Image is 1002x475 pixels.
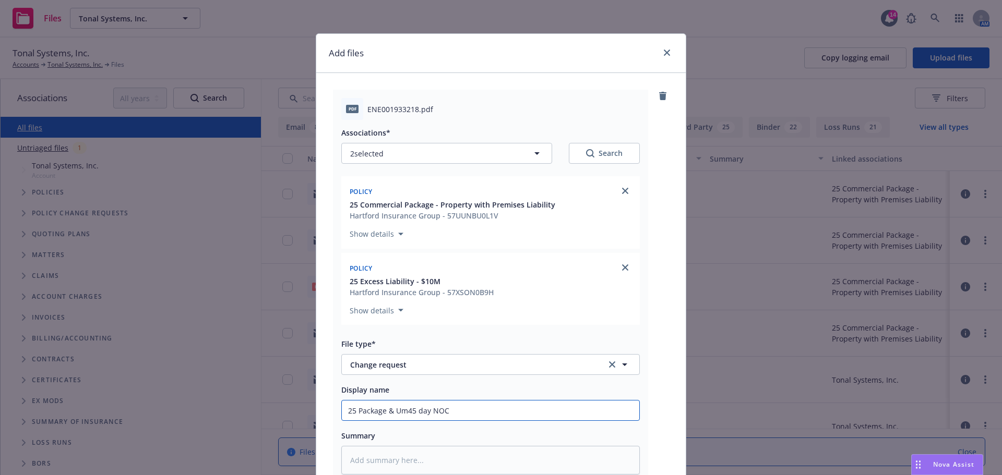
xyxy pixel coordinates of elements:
[341,431,375,441] span: Summary
[350,359,592,370] span: Change request
[350,210,555,221] div: Hartford Insurance Group - 57UUNBU0L1V
[350,264,373,273] span: Policy
[350,276,440,287] span: 25 Excess Liability - $10M
[329,46,364,60] h1: Add files
[341,354,640,375] button: Change requestclear selection
[350,187,373,196] span: Policy
[912,455,925,474] div: Drag to move
[586,149,594,157] svg: Search
[342,400,639,420] input: Add display name here...
[350,199,555,210] button: 25 Commercial Package - Property with Premises Liability
[619,261,631,274] a: close
[661,46,673,59] a: close
[569,143,640,164] button: SearchSearch
[933,460,974,469] span: Nova Assist
[619,185,631,197] a: close
[341,143,552,164] button: 2selected
[345,228,408,240] button: Show details
[657,90,669,102] a: remove
[341,339,376,349] span: File type*
[911,454,983,475] button: Nova Assist
[345,304,408,316] button: Show details
[350,287,494,298] div: Hartford Insurance Group - 57XSON0B9H
[341,385,389,395] span: Display name
[367,104,433,115] span: ENE001933218.pdf
[350,148,384,159] span: 2 selected
[606,358,618,371] a: clear selection
[346,105,359,113] span: pdf
[341,128,390,138] span: Associations*
[350,276,494,287] button: 25 Excess Liability - $10M
[586,148,623,159] div: Search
